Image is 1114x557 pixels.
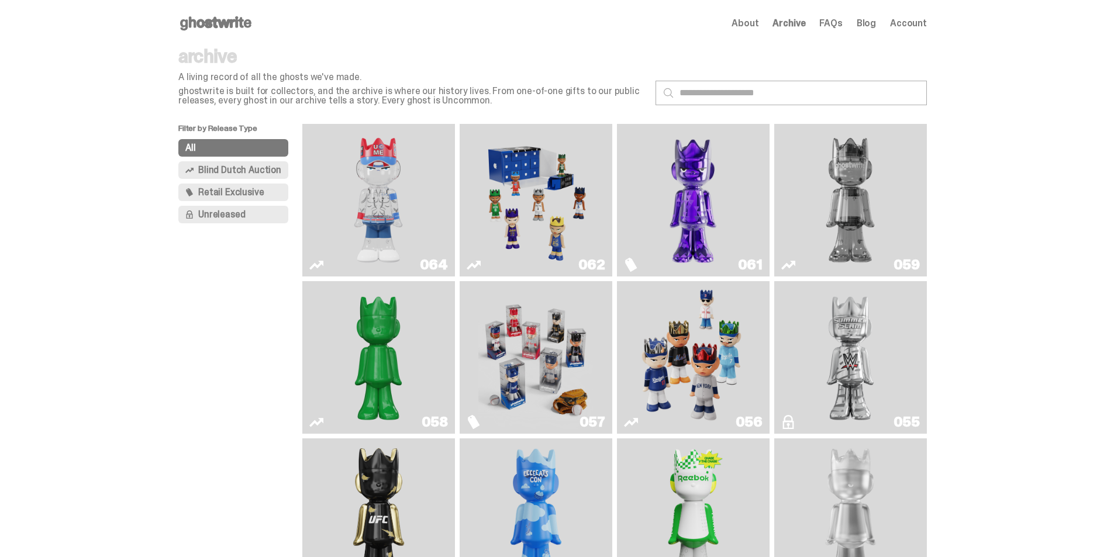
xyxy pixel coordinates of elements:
div: 056 [736,415,763,429]
div: 059 [894,258,920,272]
span: Unreleased [198,210,245,219]
span: Blind Dutch Auction [198,165,281,175]
button: Retail Exclusive [178,184,288,201]
a: Game Face (2025) [467,129,605,272]
span: Retail Exclusive [198,188,264,197]
a: FAQs [819,19,842,28]
a: About [732,19,758,28]
a: Archive [772,19,805,28]
div: 062 [578,258,605,272]
img: Game Face (2025) [478,286,593,429]
div: 064 [420,258,448,272]
a: Account [890,19,927,28]
a: Schrödinger's ghost: Sunday Green [309,286,448,429]
img: I Was There SummerSlam [793,286,908,429]
a: Fantasy [624,129,763,272]
a: Game Face (2025) [467,286,605,429]
a: Two [781,129,920,272]
p: Filter by Release Type [178,124,302,139]
img: Game Face (2025) [478,129,593,272]
p: archive [178,47,646,65]
button: Unreleased [178,206,288,223]
img: Two [793,129,908,272]
div: 055 [894,415,920,429]
span: All [185,143,196,153]
img: Game Face (2025) [636,286,750,429]
a: Game Face (2025) [624,286,763,429]
a: I Was There SummerSlam [781,286,920,429]
img: Fantasy [636,129,750,272]
div: 057 [580,415,605,429]
a: You Can't See Me [309,129,448,272]
img: You Can't See Me [321,129,436,272]
div: 058 [422,415,448,429]
div: 061 [738,258,763,272]
button: All [178,139,288,157]
img: Schrödinger's ghost: Sunday Green [321,286,436,429]
p: ghostwrite is built for collectors, and the archive is where our history lives. From one-of-one g... [178,87,646,105]
button: Blind Dutch Auction [178,161,288,179]
a: Blog [857,19,876,28]
p: A living record of all the ghosts we've made. [178,72,646,82]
